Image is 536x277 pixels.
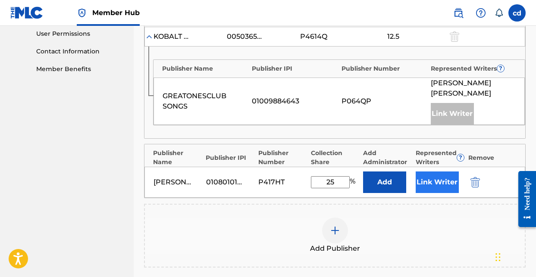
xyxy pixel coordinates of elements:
button: Add [363,171,406,193]
div: Publisher Name [153,149,201,167]
img: help [476,8,486,18]
iframe: Resource Center [512,162,536,236]
span: Add Publisher [310,243,360,254]
a: Member Benefits [36,65,123,74]
img: Top Rightsholder [77,8,87,18]
div: Publisher IPI [252,64,337,73]
span: ? [497,65,504,72]
a: Public Search [450,4,467,22]
div: User Menu [508,4,526,22]
div: Collection Share [311,149,359,167]
span: [PERSON_NAME] [PERSON_NAME] [431,78,516,99]
button: Link Writer [416,171,459,193]
a: User Permissions [36,29,123,38]
div: Represented Writers [431,64,516,73]
div: 01009884643 [252,96,337,106]
div: Help [472,4,489,22]
img: MLC Logo [10,6,44,19]
div: Drag [495,244,501,270]
div: Add Administrator [363,149,411,167]
div: Remove [468,153,517,162]
div: Publisher IPI [206,153,254,162]
span: Member Hub [92,8,140,18]
span: % [350,176,357,188]
a: Contact Information [36,47,123,56]
div: GREATONESCLUB SONGS [163,91,248,112]
div: Represented Writers [416,149,464,167]
iframe: Chat Widget [493,236,536,277]
div: Notifications [495,9,503,17]
div: Publisher Number [258,149,307,167]
span: ? [457,154,464,161]
div: Publisher Name [162,64,248,73]
div: Publisher Number [342,64,427,73]
img: search [453,8,464,18]
img: add [330,225,340,236]
img: expand-cell-toggle [145,32,154,41]
div: P064QP [342,96,426,106]
img: 12a2ab48e56ec057fbd8.svg [470,177,480,187]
